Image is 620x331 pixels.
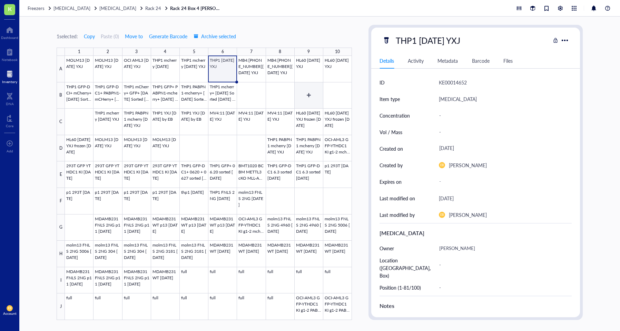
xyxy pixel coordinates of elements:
div: 2 [107,48,109,56]
div: 7 [250,48,253,56]
div: 3 [135,48,138,56]
a: Rack 24 Box 4 [PERSON_NAME] [170,5,222,11]
div: A [57,56,65,82]
a: DNA [6,91,14,106]
span: Generate Barcode [149,33,187,39]
a: [MEDICAL_DATA]Rack 24 [99,5,169,11]
span: Rack 24 [145,5,161,11]
div: [MEDICAL_DATA] [439,95,477,103]
div: Notes [380,302,571,310]
div: [PERSON_NAME] [449,211,487,219]
div: F [57,188,65,214]
div: I [57,267,65,294]
a: [MEDICAL_DATA] [53,5,98,11]
div: 1 [78,48,80,56]
a: Freezers [28,5,52,11]
button: Copy [83,31,95,42]
div: Notebook [2,58,18,62]
div: [PERSON_NAME] [449,161,487,169]
div: - [436,125,569,139]
div: Created by [380,161,403,169]
a: Dashboard [1,24,18,40]
div: Files [503,57,513,64]
div: 6 [222,48,224,56]
div: C [57,109,65,135]
div: G [57,214,65,241]
div: - [436,280,569,295]
div: [DATE] [439,194,454,202]
span: EB [8,307,11,310]
span: K [8,4,12,13]
div: 9 [307,48,310,56]
div: Expires on [380,178,402,185]
span: [MEDICAL_DATA] [99,5,136,11]
div: [DATE] [436,142,569,155]
div: Concentration [380,112,410,119]
a: Notebook [2,47,18,62]
div: - [436,175,569,188]
div: 4 [164,48,166,56]
div: Barcode [472,57,490,64]
div: 8 [279,48,281,56]
div: D [57,135,65,162]
div: Last modified on [380,194,415,202]
div: Owner [380,244,394,252]
span: Copy [84,33,95,39]
div: Last modified by [380,211,415,219]
div: Dashboard [1,36,18,40]
div: Details [380,57,394,64]
div: Created on [380,145,403,152]
a: Inventory [2,69,17,84]
div: KE00014652 [439,78,467,87]
div: Metadata [437,57,458,64]
div: 5 [193,48,195,56]
div: Location ([GEOGRAPHIC_DATA], Box) [380,257,431,279]
span: Freezers [28,5,45,11]
span: EB [440,213,444,217]
div: THP1 [DATE] YXJ [393,33,463,48]
div: J [57,293,65,320]
div: 10 [335,48,340,56]
div: - [436,108,569,123]
div: Item type [380,95,400,103]
button: Paste (0) [101,31,119,42]
div: [MEDICAL_DATA] [380,229,571,237]
button: Archive selected [193,31,236,42]
div: ID [380,79,385,86]
div: 1 selected: [57,32,78,40]
span: Move to [125,33,143,39]
button: Move to [125,31,143,42]
div: DNA [6,102,14,106]
div: H [57,241,65,267]
div: - [436,258,569,272]
span: EB [440,163,444,167]
a: Core [6,113,13,128]
div: Account [3,311,17,315]
div: Add [7,149,13,153]
button: Generate Barcode [149,31,188,42]
div: Core [6,124,13,128]
span: [MEDICAL_DATA] [53,5,90,11]
div: Vol / Mass [380,128,402,136]
div: B [57,82,65,109]
div: Inventory [2,80,17,84]
div: Activity [408,57,424,64]
span: Archive selected [194,33,236,39]
div: E [57,161,65,188]
div: Position (1-81/100) [380,284,421,291]
div: [PERSON_NAME] [436,241,569,255]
